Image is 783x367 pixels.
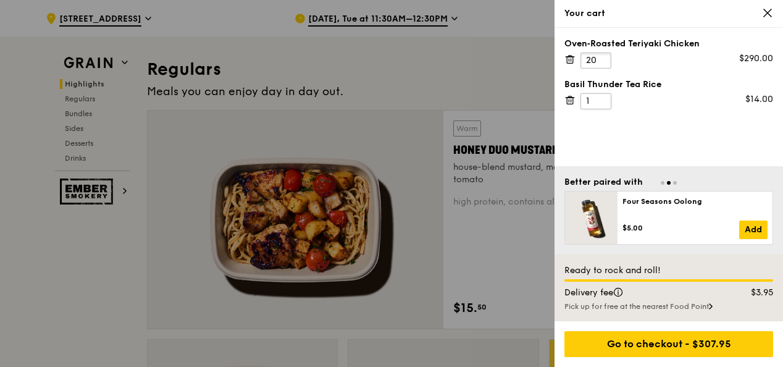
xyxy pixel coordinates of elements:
span: Go to slide 1 [661,181,664,185]
div: $3.95 [725,287,781,299]
div: Delivery fee [557,287,725,299]
div: $14.00 [745,93,773,106]
div: Oven‑Roasted Teriyaki Chicken [564,38,773,50]
div: Better paired with [564,176,643,188]
a: Add [739,221,768,239]
div: Four Seasons Oolong [622,196,768,206]
div: $290.00 [739,53,773,65]
div: Ready to rock and roll! [564,264,773,277]
span: Go to slide 3 [673,181,677,185]
div: $5.00 [622,223,739,233]
div: Basil Thunder Tea Rice [564,78,773,91]
span: Go to slide 2 [667,181,671,185]
div: Pick up for free at the nearest Food Point [564,302,773,311]
div: Go to checkout - $307.95 [564,331,773,357]
div: Your cart [564,7,773,20]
